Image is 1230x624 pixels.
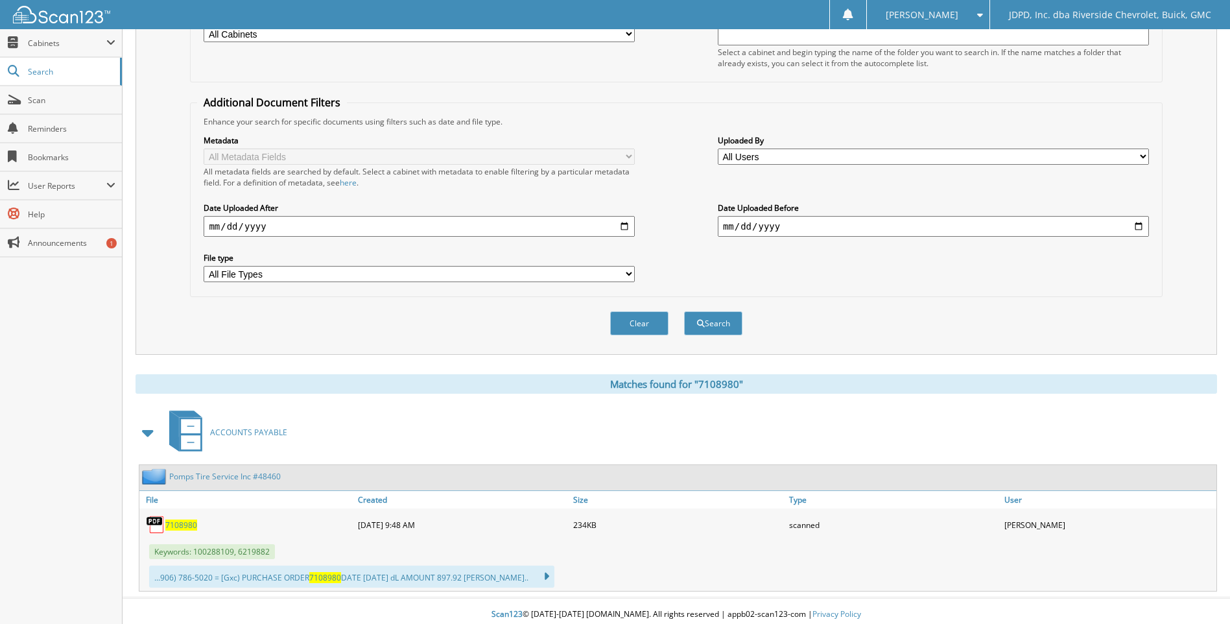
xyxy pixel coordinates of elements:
[28,38,106,49] span: Cabinets
[204,252,635,263] label: File type
[142,468,169,485] img: folder2.png
[570,491,785,509] a: Size
[355,512,570,538] div: [DATE] 9:48 AM
[28,180,106,191] span: User Reports
[718,47,1149,69] div: Select a cabinet and begin typing the name of the folder you want to search in. If the name match...
[146,515,165,534] img: PDF.png
[28,95,115,106] span: Scan
[139,491,355,509] a: File
[355,491,570,509] a: Created
[204,166,635,188] div: All metadata fields are searched by default. Select a cabinet with metadata to enable filtering b...
[340,177,357,188] a: here
[197,95,347,110] legend: Additional Document Filters
[718,216,1149,237] input: end
[28,209,115,220] span: Help
[210,427,287,438] span: ACCOUNTS PAYABLE
[204,202,635,213] label: Date Uploaded After
[204,135,635,146] label: Metadata
[28,237,115,248] span: Announcements
[1001,512,1216,538] div: [PERSON_NAME]
[169,471,281,482] a: Pomps Tire Service Inc #48460
[136,374,1217,394] div: Matches found for "7108980"
[684,311,742,335] button: Search
[149,544,275,559] span: Keywords: 100288109, 6219882
[491,608,523,619] span: Scan123
[13,6,110,23] img: scan123-logo-white.svg
[204,216,635,237] input: start
[197,116,1155,127] div: Enhance your search for specific documents using filters such as date and file type.
[28,152,115,163] span: Bookmarks
[886,11,958,19] span: [PERSON_NAME]
[106,238,117,248] div: 1
[165,520,197,531] a: 7108980
[610,311,668,335] button: Clear
[149,566,554,588] div: ...906) 786-5020 = [Gxc) PURCHASE ORDER DATE [DATE] dL AMOUNT 897.92 [PERSON_NAME]..
[309,572,341,583] span: 7108980
[786,491,1001,509] a: Type
[1001,491,1216,509] a: User
[718,202,1149,213] label: Date Uploaded Before
[1009,11,1211,19] span: JDPD, Inc. dba Riverside Chevrolet, Buick, GMC
[28,123,115,134] span: Reminders
[718,135,1149,146] label: Uploaded By
[570,512,785,538] div: 234KB
[28,66,113,77] span: Search
[786,512,1001,538] div: scanned
[161,407,287,458] a: ACCOUNTS PAYABLE
[812,608,861,619] a: Privacy Policy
